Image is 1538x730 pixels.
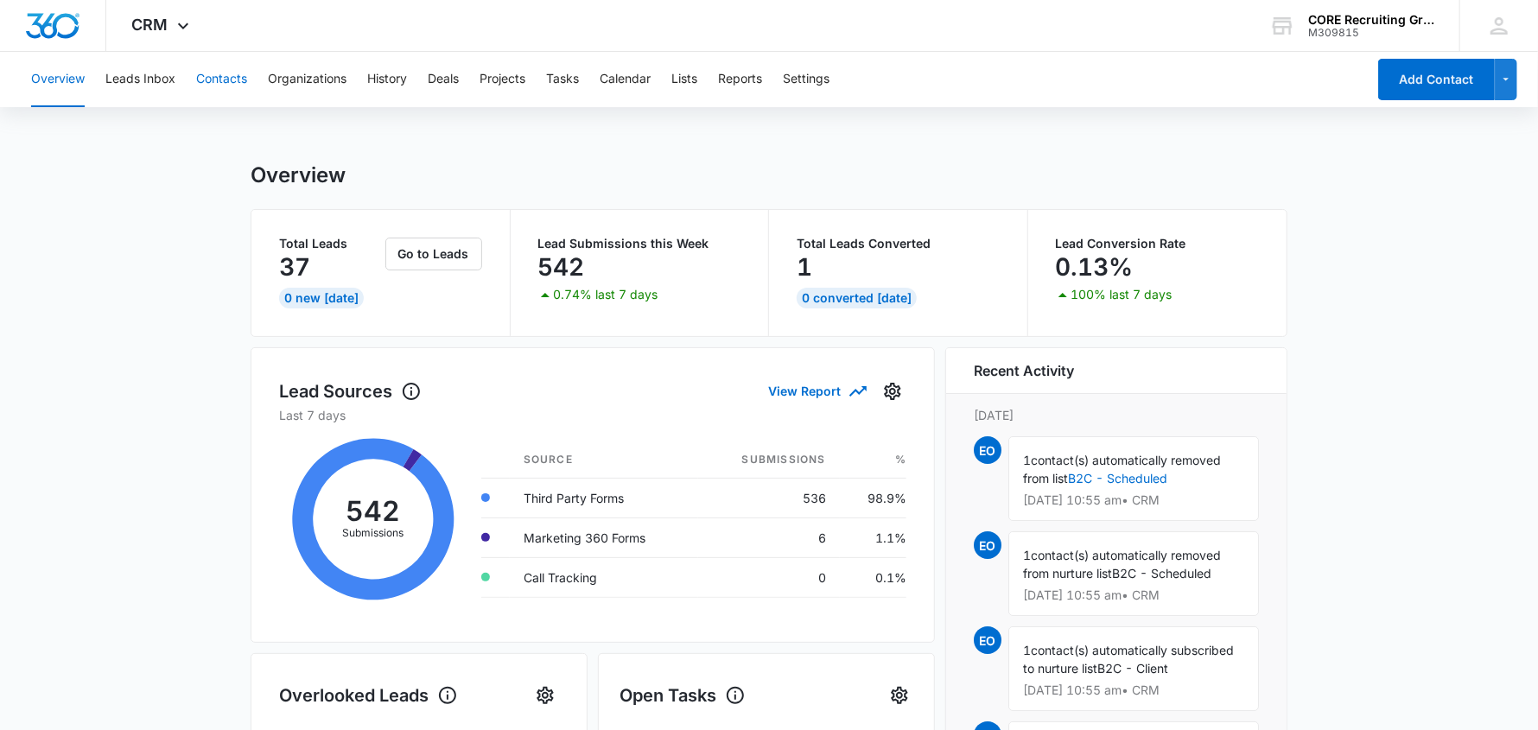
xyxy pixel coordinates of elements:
[840,478,906,517] td: 98.9%
[279,253,310,281] p: 37
[1068,471,1167,486] a: B2C - Scheduled
[974,626,1001,654] span: EO
[385,238,482,270] button: Go to Leads
[840,557,906,597] td: 0.1%
[886,682,913,709] button: Settings
[1023,684,1244,696] p: [DATE] 10:55 am • CRM
[251,162,346,188] h1: Overview
[1056,238,1260,250] p: Lead Conversion Rate
[546,52,579,107] button: Tasks
[698,478,839,517] td: 536
[279,378,422,404] h1: Lead Sources
[698,557,839,597] td: 0
[385,246,482,261] a: Go to Leads
[1112,566,1211,581] span: B2C - Scheduled
[1023,548,1221,581] span: contact(s) automatically removed from nurture list
[620,682,746,708] h1: Open Tasks
[531,682,559,709] button: Settings
[671,52,697,107] button: Lists
[510,441,699,479] th: Source
[554,289,658,301] p: 0.74% last 7 days
[1056,253,1134,281] p: 0.13%
[698,517,839,557] td: 6
[840,441,906,479] th: %
[538,238,741,250] p: Lead Submissions this Week
[1071,289,1173,301] p: 100% last 7 days
[538,253,585,281] p: 542
[105,52,175,107] button: Leads Inbox
[510,557,699,597] td: Call Tracking
[974,406,1259,424] p: [DATE]
[768,376,865,406] button: View Report
[268,52,346,107] button: Organizations
[797,288,917,308] div: 0 Converted [DATE]
[279,238,382,250] p: Total Leads
[1023,643,1234,676] span: contact(s) automatically subscribed to nurture list
[879,378,906,405] button: Settings
[698,441,839,479] th: Submissions
[480,52,525,107] button: Projects
[279,682,458,708] h1: Overlooked Leads
[718,52,762,107] button: Reports
[1308,13,1434,27] div: account name
[279,406,906,424] p: Last 7 days
[840,517,906,557] td: 1.1%
[1023,494,1244,506] p: [DATE] 10:55 am • CRM
[783,52,829,107] button: Settings
[196,52,247,107] button: Contacts
[367,52,407,107] button: History
[510,517,699,557] td: Marketing 360 Forms
[797,238,1000,250] p: Total Leads Converted
[428,52,459,107] button: Deals
[1023,643,1031,657] span: 1
[1023,453,1031,467] span: 1
[974,360,1074,381] h6: Recent Activity
[1023,589,1244,601] p: [DATE] 10:55 am • CRM
[1023,453,1221,486] span: contact(s) automatically removed from list
[132,16,168,34] span: CRM
[1097,661,1168,676] span: B2C - Client
[797,253,812,281] p: 1
[974,436,1001,464] span: EO
[600,52,651,107] button: Calendar
[974,531,1001,559] span: EO
[510,478,699,517] td: Third Party Forms
[1308,27,1434,39] div: account id
[1378,59,1495,100] button: Add Contact
[31,52,85,107] button: Overview
[1023,548,1031,562] span: 1
[279,288,364,308] div: 0 New [DATE]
